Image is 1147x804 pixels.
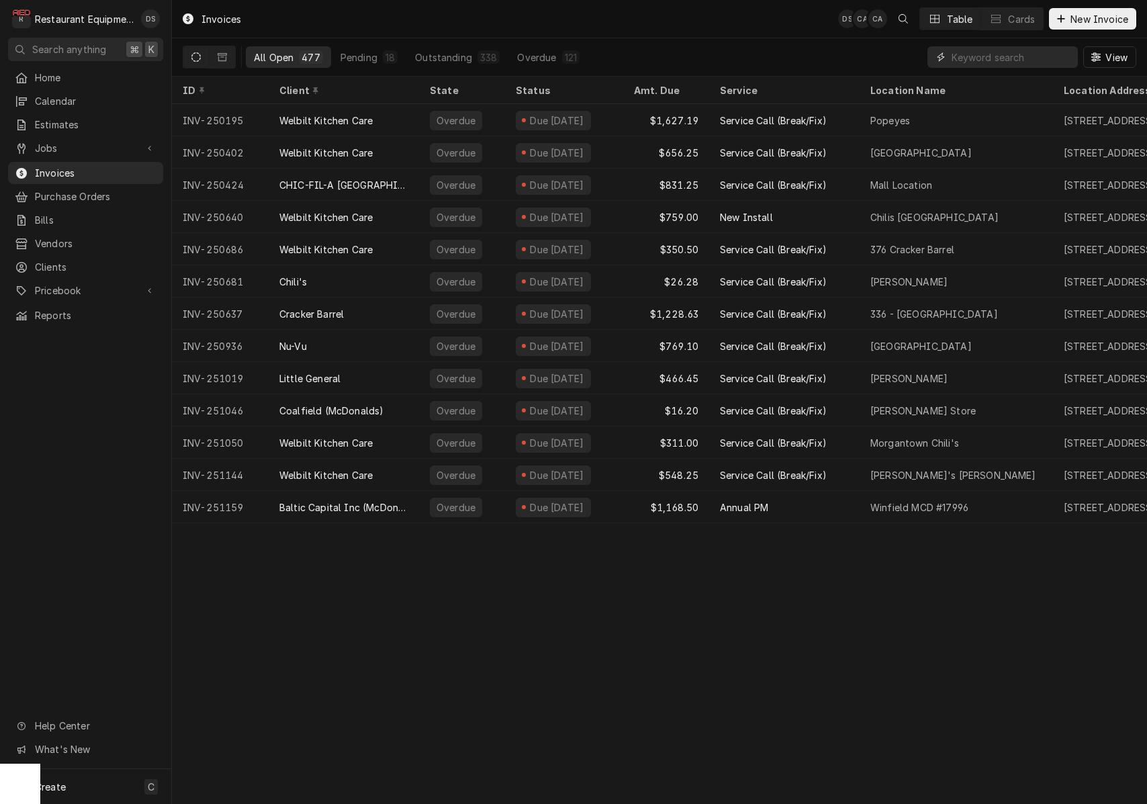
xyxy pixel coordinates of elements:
[435,146,477,160] div: Overdue
[172,298,269,330] div: INV-250637
[1008,12,1035,26] div: Cards
[623,298,709,330] div: $1,228.63
[8,715,163,737] a: Go to Help Center
[529,114,586,128] div: Due [DATE]
[279,500,408,515] div: Baltic Capital Inc (McDonalds Group)
[529,242,586,257] div: Due [DATE]
[623,330,709,362] div: $769.10
[172,459,269,491] div: INV-251144
[435,468,477,482] div: Overdue
[720,210,773,224] div: New Install
[435,339,477,353] div: Overdue
[279,242,373,257] div: Welbilt Kitchen Care
[430,83,494,97] div: State
[279,275,307,289] div: Chili's
[720,83,846,97] div: Service
[172,427,269,459] div: INV-251050
[529,339,586,353] div: Due [DATE]
[8,304,163,326] a: Reports
[279,371,340,386] div: Little General
[623,136,709,169] div: $656.25
[516,83,610,97] div: Status
[8,114,163,136] a: Estimates
[870,275,948,289] div: [PERSON_NAME]
[141,9,160,28] div: Derek Stewart's Avatar
[870,436,959,450] div: Morgantown Chili's
[870,83,1040,97] div: Location Name
[870,404,976,418] div: [PERSON_NAME] Store
[480,50,497,64] div: 338
[435,500,477,515] div: Overdue
[35,236,156,251] span: Vendors
[870,500,968,515] div: Winfield MCD #17996
[529,275,586,289] div: Due [DATE]
[529,436,586,450] div: Due [DATE]
[279,468,373,482] div: Welbilt Kitchen Care
[623,362,709,394] div: $466.45
[529,468,586,482] div: Due [DATE]
[415,50,472,64] div: Outstanding
[172,136,269,169] div: INV-250402
[529,307,586,321] div: Due [DATE]
[634,83,696,97] div: Amt. Due
[870,178,932,192] div: Mall Location
[141,9,160,28] div: DS
[838,9,857,28] div: DS
[35,12,134,26] div: Restaurant Equipment Diagnostics
[130,42,139,56] span: ⌘
[35,166,156,180] span: Invoices
[952,46,1071,68] input: Keyword search
[279,178,408,192] div: CHIC-FIL-A [GEOGRAPHIC_DATA]
[279,436,373,450] div: Welbilt Kitchen Care
[172,362,269,394] div: INV-251019
[279,146,373,160] div: Welbilt Kitchen Care
[35,742,155,756] span: What's New
[870,242,954,257] div: 376 Cracker Barrel
[720,114,827,128] div: Service Call (Break/Fix)
[8,209,163,231] a: Bills
[172,201,269,233] div: INV-250640
[148,42,154,56] span: K
[8,162,163,184] a: Invoices
[35,260,156,274] span: Clients
[8,232,163,255] a: Vendors
[1049,8,1136,30] button: New Invoice
[32,42,106,56] span: Search anything
[870,146,972,160] div: [GEOGRAPHIC_DATA]
[720,404,827,418] div: Service Call (Break/Fix)
[35,189,156,204] span: Purchase Orders
[435,275,477,289] div: Overdue
[35,213,156,227] span: Bills
[720,468,827,482] div: Service Call (Break/Fix)
[720,146,827,160] div: Service Call (Break/Fix)
[435,371,477,386] div: Overdue
[870,339,972,353] div: [GEOGRAPHIC_DATA]
[435,242,477,257] div: Overdue
[8,90,163,112] a: Calendar
[623,394,709,427] div: $16.20
[623,491,709,523] div: $1,168.50
[868,9,887,28] div: CA
[8,279,163,302] a: Go to Pricebook
[279,339,307,353] div: Nu-Vu
[870,468,1036,482] div: [PERSON_NAME]'s [PERSON_NAME]
[870,371,948,386] div: [PERSON_NAME]
[172,265,269,298] div: INV-250681
[720,436,827,450] div: Service Call (Break/Fix)
[529,404,586,418] div: Due [DATE]
[720,371,827,386] div: Service Call (Break/Fix)
[623,427,709,459] div: $311.00
[870,307,998,321] div: 336 - [GEOGRAPHIC_DATA]
[8,738,163,760] a: Go to What's New
[720,275,827,289] div: Service Call (Break/Fix)
[279,404,383,418] div: Coalfield (McDonalds)
[565,50,577,64] div: 121
[623,201,709,233] div: $759.00
[529,146,586,160] div: Due [DATE]
[435,436,477,450] div: Overdue
[853,9,872,28] div: Chrissy Adams's Avatar
[870,114,910,128] div: Popeyes
[8,137,163,159] a: Go to Jobs
[35,118,156,132] span: Estimates
[35,71,156,85] span: Home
